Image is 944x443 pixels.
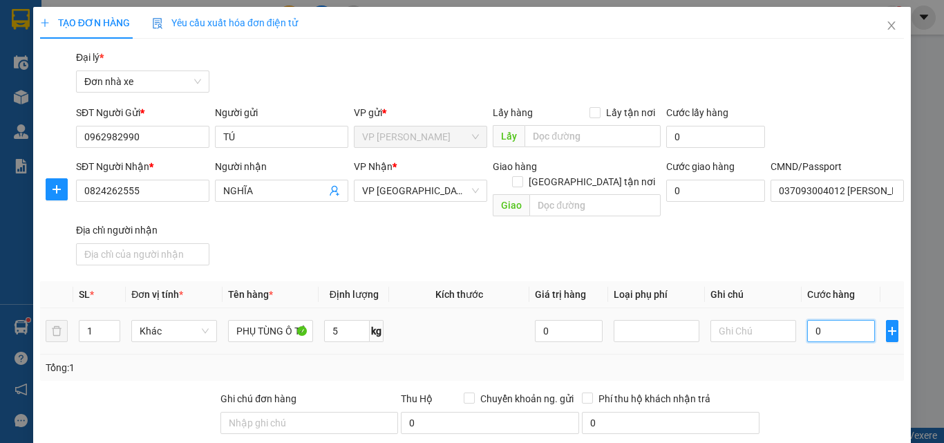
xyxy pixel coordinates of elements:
label: Cước lấy hàng [666,107,728,118]
span: Phí thu hộ khách nhận trả [593,391,716,406]
span: Giao [493,194,529,216]
span: kg [370,320,384,342]
span: VP Ninh Bình [362,180,479,201]
span: Đơn vị tính [131,289,183,300]
button: delete [46,320,68,342]
th: Ghi chú [705,281,802,308]
input: Dọc đường [529,194,661,216]
span: VP Nhận [354,161,393,172]
span: Giao hàng [493,161,537,172]
span: TẠO ĐƠN HÀNG [40,17,130,28]
th: Loại phụ phí [608,281,705,308]
button: Close [872,7,911,46]
span: Thu Hộ [401,393,433,404]
span: plus [46,184,67,195]
label: Cước giao hàng [666,161,735,172]
div: Người nhận [215,159,348,174]
input: Ghi Chú [710,320,796,342]
span: Khác [140,321,209,341]
span: Chuyển khoản ng. gửi [475,391,579,406]
span: SL [79,289,90,300]
span: Đơn nhà xe [84,71,201,92]
input: Ghi chú đơn hàng [220,412,398,434]
input: VD: Bàn, Ghế [228,320,314,342]
span: Lấy hàng [493,107,533,118]
span: close [886,20,897,31]
span: VP Ngọc Hồi [362,126,479,147]
span: user-add [329,185,340,196]
div: Người gửi [215,105,348,120]
input: Cước lấy hàng [666,126,765,148]
span: Kích thước [435,289,483,300]
span: Lấy [493,125,525,147]
span: Giá trị hàng [535,289,586,300]
div: SĐT Người Nhận [76,159,209,174]
span: plus [40,18,50,28]
span: Lấy tận nơi [601,105,661,120]
div: Tổng: 1 [46,360,366,375]
img: icon [152,18,163,29]
input: 0 [535,320,603,342]
span: Đại lý [76,52,104,63]
input: Cước giao hàng [666,180,765,202]
input: Dọc đường [525,125,661,147]
span: [GEOGRAPHIC_DATA] tận nơi [523,174,661,189]
div: Địa chỉ người nhận [76,223,209,238]
label: Ghi chú đơn hàng [220,393,296,404]
div: SĐT Người Gửi [76,105,209,120]
div: CMND/Passport [771,159,904,174]
span: Tên hàng [228,289,273,300]
span: Cước hàng [807,289,855,300]
span: Định lượng [330,289,379,300]
button: plus [46,178,68,200]
span: plus [887,326,898,337]
input: Địa chỉ của người nhận [76,243,209,265]
div: VP gửi [354,105,487,120]
button: plus [886,320,898,342]
span: Yêu cầu xuất hóa đơn điện tử [152,17,298,28]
